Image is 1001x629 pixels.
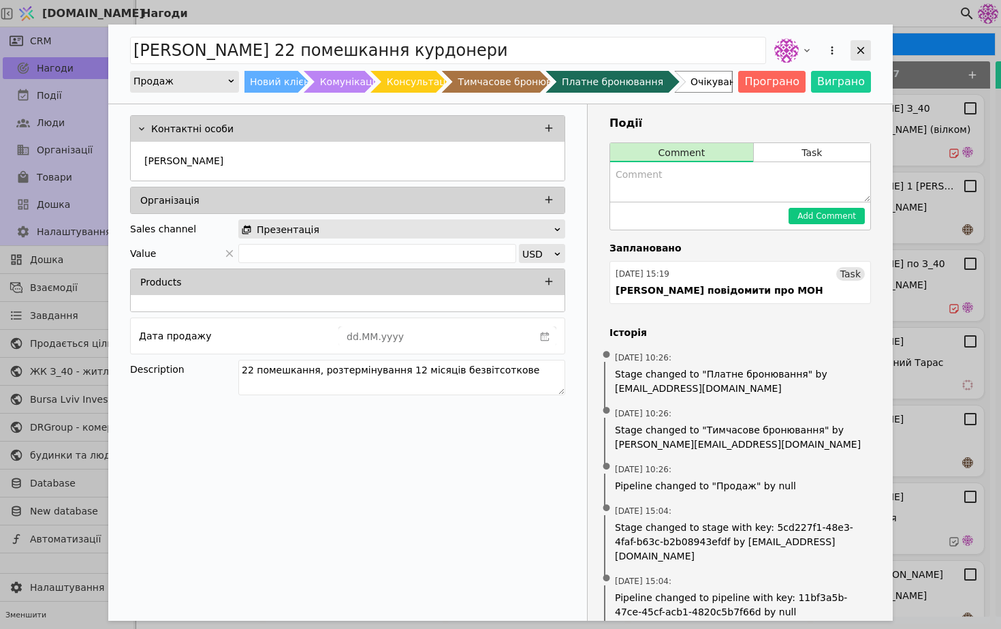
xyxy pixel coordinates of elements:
[811,71,871,93] button: Виграно
[609,115,871,132] h3: Події
[257,220,319,239] span: Презентація
[540,332,550,341] svg: calender simple
[690,71,747,93] div: Очікування
[600,338,614,373] span: •
[615,521,865,564] span: Stage changed to stage with key: 5cd227f1-48e3-4faf-b63c-b2b08943efdf by [EMAIL_ADDRESS][DOMAIN_N...
[600,394,614,429] span: •
[754,143,870,162] button: Task
[250,71,315,93] div: Новий клієнт
[615,575,671,587] span: [DATE] 15:04 :
[610,143,753,162] button: Comment
[130,244,156,263] span: Value
[738,71,806,93] button: Програно
[616,283,823,298] div: [PERSON_NAME] повідомити про МОН
[130,360,238,379] div: Description
[130,219,196,239] div: Sales channel
[387,71,454,93] div: Консультація
[615,352,671,364] span: [DATE] 10:26 :
[320,71,381,93] div: Комунікація
[609,326,871,340] h4: Історія
[616,268,669,280] div: [DATE] 15:19
[615,591,865,619] span: Pipeline changed to pipeline with key: 11bf3a5b-47ce-45cf-acb1-4820c5b7f66d by null
[615,479,865,493] span: Pipeline changed to "Продаж" by null
[774,38,799,63] img: de
[615,463,671,476] span: [DATE] 10:26 :
[140,275,181,290] p: Products
[615,505,671,517] span: [DATE] 15:04 :
[522,245,553,264] div: USD
[238,360,565,395] textarea: 22 помешкання, розтермінування 12 місяців безвітсоткове
[144,154,223,168] p: [PERSON_NAME]
[108,25,893,621] div: Add Opportunity
[615,423,865,452] span: Stage changed to "Тимчасове бронювання" by [PERSON_NAME][EMAIL_ADDRESS][DOMAIN_NAME]
[139,326,211,346] div: Дата продажу
[600,491,614,526] span: •
[242,225,251,234] img: events.svg
[140,194,200,208] p: Організація
[600,562,614,596] span: •
[615,367,865,396] span: Stage changed to "Платне бронювання" by [EMAIL_ADDRESS][DOMAIN_NAME]
[562,71,663,93] div: Платне бронювання
[339,327,534,346] input: dd.MM.yyyy
[458,71,575,93] div: Тимчасове бронювання
[840,267,861,281] span: Task
[600,450,614,485] span: •
[151,122,234,136] p: Контактні особи
[609,241,871,256] h4: Заплановано
[789,208,865,224] button: Add Comment
[133,72,227,91] div: Продаж
[615,408,671,420] span: [DATE] 10:26 :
